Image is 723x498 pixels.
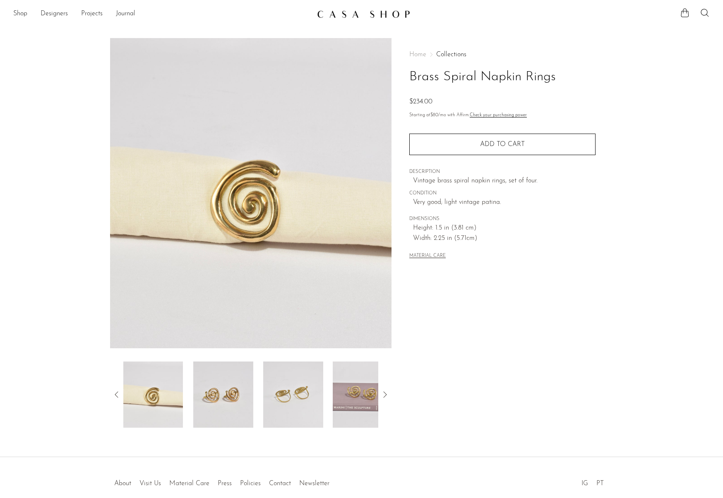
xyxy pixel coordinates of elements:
a: Designers [41,9,68,19]
span: DIMENSIONS [409,215,596,223]
a: About [114,480,131,487]
span: Home [409,51,426,58]
span: Height: 1.5 in (3.81 cm) [413,223,596,234]
nav: Breadcrumbs [409,51,596,58]
ul: Social Medias [577,474,608,489]
nav: Desktop navigation [13,7,310,21]
span: CONDITION [409,190,596,197]
img: Brass Spiral Napkin Rings [193,362,253,428]
span: DESCRIPTION [409,168,596,176]
span: $234.00 [409,98,432,105]
img: Brass Spiral Napkin Rings [333,362,393,428]
a: Contact [269,480,291,487]
span: Add to cart [480,141,525,148]
p: Vintage brass spiral napkin rings, set of four. [413,176,596,187]
img: Brass Spiral Napkin Rings [110,38,392,348]
span: Very good; light vintage patina. [413,197,596,208]
a: Check your purchasing power - Learn more about Affirm Financing (opens in modal) [470,113,527,117]
img: Brass Spiral Napkin Rings [123,362,183,428]
p: Starting at /mo with Affirm. [409,112,596,119]
a: Material Care [169,480,209,487]
h1: Brass Spiral Napkin Rings [409,67,596,88]
span: $80 [430,113,438,117]
a: Visit Us [139,480,161,487]
span: Width: 2.25 in (5.71cm) [413,233,596,244]
ul: Quick links [110,474,334,489]
ul: NEW HEADER MENU [13,7,310,21]
a: Policies [240,480,261,487]
a: Journal [116,9,135,19]
img: Brass Spiral Napkin Rings [263,362,323,428]
a: Collections [436,51,466,58]
a: Press [218,480,232,487]
button: MATERIAL CARE [409,253,446,259]
a: PT [596,480,604,487]
a: Projects [81,9,103,19]
button: Add to cart [409,134,596,155]
a: IG [581,480,588,487]
a: Shop [13,9,27,19]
